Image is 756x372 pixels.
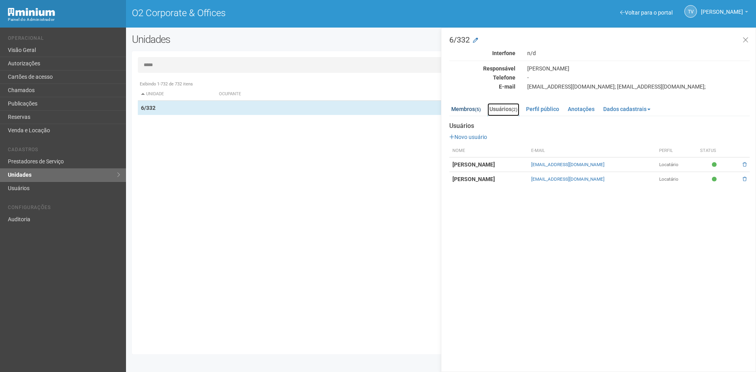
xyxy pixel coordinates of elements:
[521,50,756,57] div: n/d
[701,10,748,16] a: [PERSON_NAME]
[138,88,216,101] th: Unidade: activate to sort column descending
[712,176,719,183] span: Ativo
[521,74,756,81] div: -
[701,1,743,15] span: Thayane Vasconcelos Torres
[8,147,120,155] li: Cadastros
[443,83,521,90] div: E-mail
[473,37,478,44] a: Modificar a unidade
[8,35,120,44] li: Operacional
[132,33,383,45] h2: Unidades
[138,81,744,88] div: Exibindo 1-732 de 732 itens
[712,161,719,168] span: Ativo
[452,161,495,168] strong: [PERSON_NAME]
[511,107,517,112] small: (2)
[8,8,55,16] img: Minium
[521,65,756,72] div: [PERSON_NAME]
[141,105,156,111] strong: 6/332
[475,107,481,112] small: (5)
[521,83,756,90] div: [EMAIL_ADDRESS][DOMAIN_NAME]; [EMAIL_ADDRESS][DOMAIN_NAME];
[132,8,435,18] h1: O2 Corporate & Offices
[449,122,750,130] strong: Usuários
[656,157,697,172] td: Locatário
[528,144,656,157] th: E-mail
[8,205,120,213] li: Configurações
[524,103,561,115] a: Perfil público
[452,176,495,182] strong: [PERSON_NAME]
[656,144,697,157] th: Perfil
[443,50,521,57] div: Interfone
[449,36,750,44] h3: 6/332
[8,16,120,23] div: Painel do Administrador
[601,103,652,115] a: Dados cadastrais
[531,176,604,182] a: [EMAIL_ADDRESS][DOMAIN_NAME]
[449,134,487,140] a: Novo usuário
[656,172,697,187] td: Locatário
[697,144,733,157] th: Status
[487,103,519,116] a: Usuários(2)
[684,5,697,18] a: TV
[531,162,604,167] a: [EMAIL_ADDRESS][DOMAIN_NAME]
[216,88,483,101] th: Ocupante: activate to sort column ascending
[620,9,673,16] a: Voltar para o portal
[443,65,521,72] div: Responsável
[443,74,521,81] div: Telefone
[566,103,597,115] a: Anotações
[449,103,483,115] a: Membros(5)
[449,144,528,157] th: Nome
